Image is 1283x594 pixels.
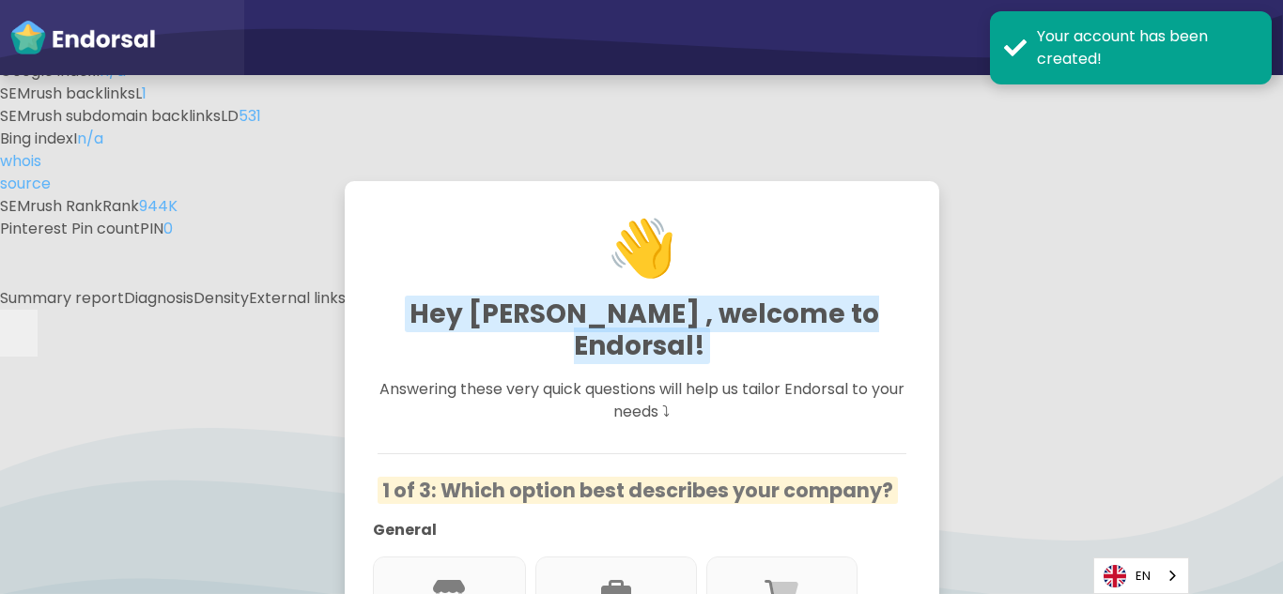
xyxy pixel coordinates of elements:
[1093,557,1189,594] aside: Language selected: English
[373,519,883,541] p: General
[379,378,904,422] span: Answering these very quick questions will help us tailor Endorsal to your needs ⤵︎
[378,147,906,347] h1: 👋
[1094,558,1188,593] a: EN
[1093,557,1189,594] div: Language
[9,19,156,56] img: endorsal-logo-white@2x.png
[405,296,879,364] span: Hey [PERSON_NAME] , welcome to Endorsal!
[1037,25,1258,70] div: Your account has been created!
[378,477,898,504] span: 1 of 3: Which option best describes your company?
